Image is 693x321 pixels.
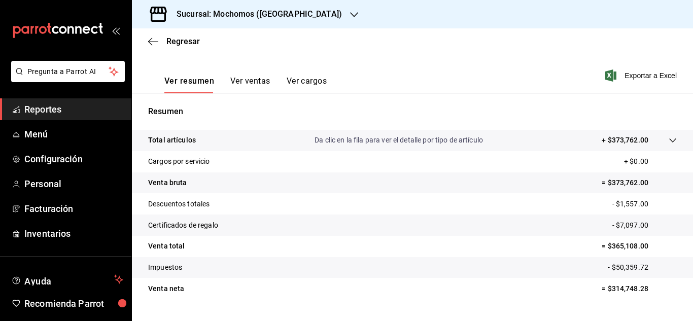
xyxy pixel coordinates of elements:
p: - $50,359.72 [608,262,677,273]
p: Certificados de regalo [148,220,218,231]
span: Configuración [24,152,123,166]
span: Ayuda [24,273,110,286]
p: Descuentos totales [148,199,210,209]
button: Regresar [148,37,200,46]
p: = $314,748.28 [602,283,677,294]
h3: Sucursal: Mochomos ([GEOGRAPHIC_DATA]) [168,8,342,20]
p: Venta total [148,241,185,252]
p: Resumen [148,105,677,118]
button: Ver resumen [164,76,214,93]
p: Cargos por servicio [148,156,210,167]
p: Da clic en la fila para ver el detalle por tipo de artículo [315,135,483,146]
p: Total artículos [148,135,196,146]
button: open_drawer_menu [112,26,120,34]
span: Inventarios [24,227,123,240]
p: Venta neta [148,283,184,294]
p: - $7,097.00 [612,220,677,231]
span: Recomienda Parrot [24,297,123,310]
span: Menú [24,127,123,141]
p: - $1,557.00 [612,199,677,209]
span: Regresar [166,37,200,46]
p: + $373,762.00 [602,135,648,146]
span: Pregunta a Parrot AI [27,66,109,77]
button: Ver cargos [287,76,327,93]
button: Ver ventas [230,76,270,93]
a: Pregunta a Parrot AI [7,74,125,84]
p: = $373,762.00 [602,177,677,188]
span: Facturación [24,202,123,216]
button: Pregunta a Parrot AI [11,61,125,82]
span: Reportes [24,102,123,116]
p: Impuestos [148,262,182,273]
div: navigation tabs [164,76,327,93]
p: Venta bruta [148,177,187,188]
p: = $365,108.00 [602,241,677,252]
span: Personal [24,177,123,191]
button: Exportar a Excel [607,69,677,82]
p: + $0.00 [624,156,677,167]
